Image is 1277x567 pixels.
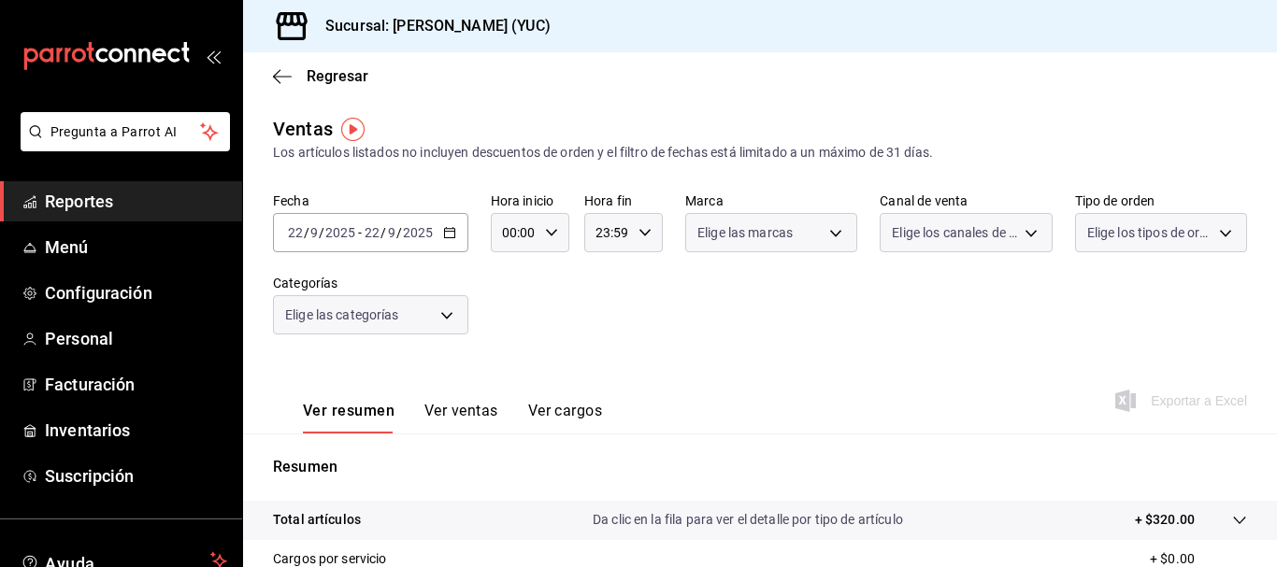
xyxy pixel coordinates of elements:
[402,225,434,240] input: ----
[45,463,227,489] span: Suscripción
[593,510,903,530] p: Da clic en la fila para ver el detalle por tipo de artículo
[880,194,1052,207] label: Canal de venta
[45,189,227,214] span: Reportes
[310,15,551,37] h3: Sucursal: [PERSON_NAME] (YUC)
[358,225,362,240] span: -
[273,115,333,143] div: Ventas
[364,225,380,240] input: --
[324,225,356,240] input: ----
[309,225,319,240] input: --
[341,118,365,141] img: Tooltip marker
[685,194,857,207] label: Marca
[380,225,386,240] span: /
[528,402,603,433] button: Ver cargos
[273,510,361,530] p: Total artículos
[491,194,569,207] label: Hora inicio
[273,143,1247,163] div: Los artículos listados no incluyen descuentos de orden y el filtro de fechas está limitado a un m...
[892,223,1017,242] span: Elige los canales de venta
[584,194,663,207] label: Hora fin
[45,418,227,443] span: Inventarios
[304,225,309,240] span: /
[273,456,1247,478] p: Resumen
[287,225,304,240] input: --
[1075,194,1247,207] label: Tipo de orden
[303,402,602,433] div: navigation tabs
[303,402,395,433] button: Ver resumen
[307,67,368,85] span: Regresar
[285,305,399,324] span: Elige las categorías
[424,402,498,433] button: Ver ventas
[273,194,468,207] label: Fecha
[319,225,324,240] span: /
[1087,223,1212,242] span: Elige los tipos de orden
[45,234,227,260] span: Menú
[45,372,227,397] span: Facturación
[45,280,227,305] span: Configuración
[273,67,368,85] button: Regresar
[697,223,793,242] span: Elige las marcas
[21,112,230,151] button: Pregunta a Parrot AI
[387,225,396,240] input: --
[50,122,201,142] span: Pregunta a Parrot AI
[206,49,221,64] button: open_drawer_menu
[273,276,468,290] label: Categorías
[45,326,227,351] span: Personal
[396,225,402,240] span: /
[1135,510,1195,530] p: + $320.00
[13,135,230,155] a: Pregunta a Parrot AI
